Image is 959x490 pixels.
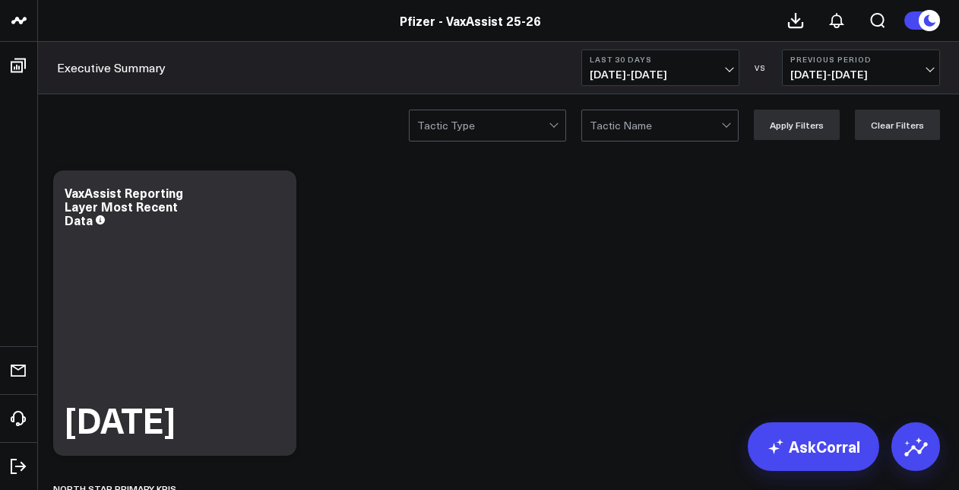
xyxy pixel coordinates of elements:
[754,110,840,140] button: Apply Filters
[855,110,940,140] button: Clear Filters
[57,59,166,76] a: Executive Summary
[782,49,940,86] button: Previous Period[DATE]-[DATE]
[65,184,183,228] div: VaxAssist Reporting Layer Most Recent Data
[747,63,774,72] div: VS
[581,49,739,86] button: Last 30 Days[DATE]-[DATE]
[590,55,731,64] b: Last 30 Days
[790,55,932,64] b: Previous Period
[400,12,541,29] a: Pfizer - VaxAssist 25-26
[748,422,879,471] a: AskCorral
[65,402,176,437] div: [DATE]
[590,68,731,81] span: [DATE] - [DATE]
[790,68,932,81] span: [DATE] - [DATE]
